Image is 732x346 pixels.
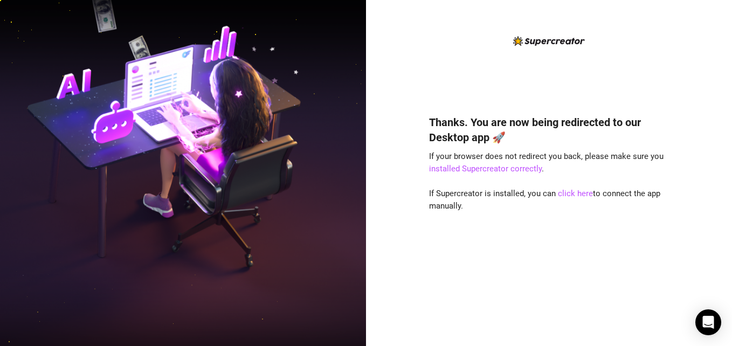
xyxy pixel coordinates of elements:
a: installed Supercreator correctly [429,164,542,174]
h4: Thanks. You are now being redirected to our Desktop app 🚀 [429,115,669,145]
span: If your browser does not redirect you back, please make sure you . [429,151,664,174]
img: logo-BBDzfeDw.svg [513,36,585,46]
span: If Supercreator is installed, you can to connect the app manually. [429,189,660,211]
div: Open Intercom Messenger [695,309,721,335]
a: click here [558,189,593,198]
